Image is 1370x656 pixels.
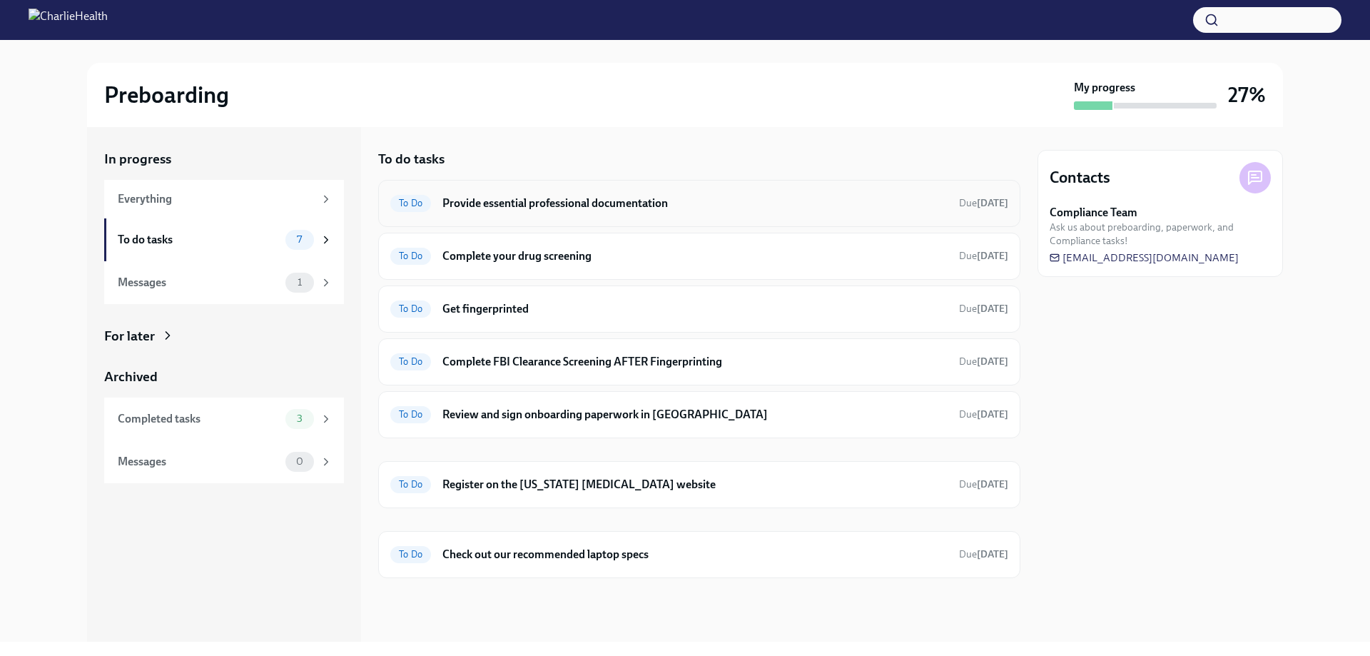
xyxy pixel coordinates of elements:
a: To DoRegister on the [US_STATE] [MEDICAL_DATA] websiteDue[DATE] [390,473,1008,496]
div: For later [104,327,155,345]
a: To DoCheck out our recommended laptop specsDue[DATE] [390,543,1008,566]
span: 7 [288,234,310,245]
strong: [DATE] [977,303,1008,315]
strong: [DATE] [977,197,1008,209]
span: To Do [390,303,431,314]
span: To Do [390,198,431,208]
span: Due [959,548,1008,560]
img: CharlieHealth [29,9,108,31]
span: October 6th, 2025 09:00 [959,249,1008,263]
span: 0 [288,456,312,467]
span: To Do [390,356,431,367]
a: Everything [104,180,344,218]
a: To DoComplete your drug screeningDue[DATE] [390,245,1008,268]
div: Messages [118,454,280,470]
span: To Do [390,251,431,261]
strong: [DATE] [977,355,1008,368]
span: Due [959,250,1008,262]
a: To do tasks7 [104,218,344,261]
a: [EMAIL_ADDRESS][DOMAIN_NAME] [1050,251,1239,265]
strong: Compliance Team [1050,205,1137,221]
div: Messages [118,275,280,291]
strong: [DATE] [977,548,1008,560]
h6: Complete your drug screening [442,248,948,264]
span: To Do [390,549,431,560]
div: Everything [118,191,314,207]
a: Completed tasks3 [104,398,344,440]
span: Ask us about preboarding, paperwork, and Compliance tasks! [1050,221,1271,248]
h3: 27% [1228,82,1266,108]
span: To Do [390,479,431,490]
span: Due [959,355,1008,368]
strong: My progress [1074,80,1135,96]
h6: Register on the [US_STATE] [MEDICAL_DATA] website [442,477,948,493]
span: October 9th, 2025 09:00 [959,355,1008,368]
a: In progress [104,150,344,168]
a: To DoGet fingerprintedDue[DATE] [390,298,1008,321]
span: October 10th, 2025 09:00 [959,408,1008,421]
h6: Complete FBI Clearance Screening AFTER Fingerprinting [442,354,948,370]
a: To DoProvide essential professional documentationDue[DATE] [390,192,1008,215]
a: Messages1 [104,261,344,304]
span: Due [959,303,1008,315]
a: To DoReview and sign onboarding paperwork in [GEOGRAPHIC_DATA]Due[DATE] [390,403,1008,426]
h6: Provide essential professional documentation [442,196,948,211]
span: October 6th, 2025 09:00 [959,302,1008,316]
span: To Do [390,409,431,420]
h2: Preboarding [104,81,229,109]
span: October 6th, 2025 09:00 [959,196,1008,210]
span: Due [959,197,1008,209]
h6: Review and sign onboarding paperwork in [GEOGRAPHIC_DATA] [442,407,948,423]
h4: Contacts [1050,167,1110,188]
a: To DoComplete FBI Clearance Screening AFTER FingerprintingDue[DATE] [390,350,1008,373]
a: Archived [104,368,344,386]
strong: [DATE] [977,478,1008,490]
span: 3 [288,413,311,424]
strong: [DATE] [977,408,1008,420]
a: For later [104,327,344,345]
h6: Get fingerprinted [442,301,948,317]
span: 1 [289,277,310,288]
h5: To do tasks [378,150,445,168]
span: Due [959,408,1008,420]
strong: [DATE] [977,250,1008,262]
a: Messages0 [104,440,344,483]
div: Completed tasks [118,411,280,427]
h6: Check out our recommended laptop specs [442,547,948,562]
span: October 3rd, 2025 09:00 [959,478,1008,491]
span: October 6th, 2025 09:00 [959,547,1008,561]
div: To do tasks [118,232,280,248]
span: Due [959,478,1008,490]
